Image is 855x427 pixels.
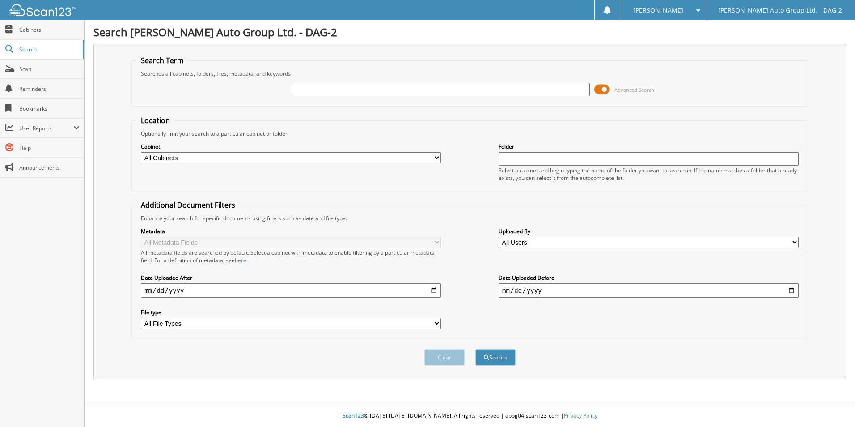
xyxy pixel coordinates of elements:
[633,8,683,13] span: [PERSON_NAME]
[141,227,441,235] label: Metadata
[810,384,855,427] iframe: Chat Widget
[141,283,441,298] input: start
[141,143,441,150] label: Cabinet
[343,412,364,419] span: Scan123
[136,70,803,77] div: Searches all cabinets, folders, files, metadata, and keywords
[614,86,654,93] span: Advanced Search
[499,227,799,235] label: Uploaded By
[499,283,799,298] input: end
[136,200,240,210] legend: Additional Document Filters
[19,144,80,152] span: Help
[136,130,803,137] div: Optionally limit your search to a particular cabinet or folder
[136,214,803,222] div: Enhance your search for specific documents using filters such as date and file type.
[499,274,799,282] label: Date Uploaded Before
[19,164,80,171] span: Announcements
[19,105,80,112] span: Bookmarks
[475,349,516,366] button: Search
[141,308,441,316] label: File type
[93,25,846,39] h1: Search [PERSON_NAME] Auto Group Ltd. - DAG-2
[424,349,465,366] button: Clear
[235,256,246,264] a: here
[564,412,597,419] a: Privacy Policy
[9,4,76,16] img: scan123-logo-white.svg
[85,405,855,427] div: © [DATE]-[DATE] [DOMAIN_NAME]. All rights reserved | appg04-scan123-com |
[718,8,842,13] span: [PERSON_NAME] Auto Group Ltd. - DAG-2
[19,46,78,53] span: Search
[141,249,441,264] div: All metadata fields are searched by default. Select a cabinet with metadata to enable filtering b...
[499,143,799,150] label: Folder
[19,124,73,132] span: User Reports
[19,85,80,93] span: Reminders
[19,65,80,73] span: Scan
[19,26,80,34] span: Cabinets
[136,115,174,125] legend: Location
[499,167,799,182] div: Select a cabinet and begin typing the name of the folder you want to search in. If the name match...
[141,274,441,282] label: Date Uploaded After
[136,56,188,65] legend: Search Term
